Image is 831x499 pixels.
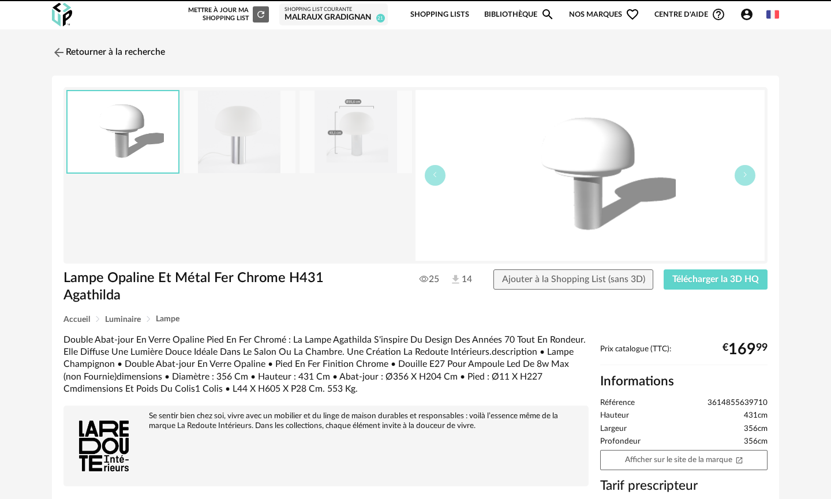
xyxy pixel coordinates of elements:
div: Mettre à jour ma Shopping List [186,6,269,22]
img: OXP [52,3,72,27]
span: Télécharger la 3D HQ [672,275,759,284]
div: € 99 [723,345,768,354]
span: Ajouter à la Shopping List (sans 3D) [502,275,645,284]
button: Ajouter à la Shopping List (sans 3D) [493,269,654,290]
img: thumbnail.png [68,91,178,172]
h3: Tarif prescripteur [600,478,768,494]
span: Open In New icon [735,455,743,463]
img: Téléchargements [450,273,462,286]
span: Largeur [600,424,627,434]
span: Référence [600,398,635,408]
a: Shopping Lists [410,1,469,28]
span: Heart Outline icon [626,7,639,21]
span: Luminaire [105,316,141,324]
span: Accueil [63,316,90,324]
div: Se sentir bien chez soi, vivre avec un mobilier et du linge de maison durables et responsables : ... [69,411,583,431]
span: Account Circle icon [740,7,759,21]
span: 356cm [744,437,768,447]
span: 14 [450,273,472,286]
span: Help Circle Outline icon [712,7,725,21]
h1: Lampe Opaline Et Métal Fer Chrome H431 Agathilda [63,269,350,305]
a: Shopping List courante Malraux Gradignan 21 [285,6,383,23]
span: 169 [728,345,756,354]
div: Double Abat-jour En Verre Opaline Pied En Fer Chromé : La Lampe Agathilda S'inspire Du Design Des... [63,334,589,395]
img: 6e1a92bf95aeaadaefb67b31044e0308.jpg [300,91,411,173]
img: fr [766,8,779,21]
img: thumbnail.png [415,90,765,261]
span: Lampe [156,315,179,323]
span: Magnify icon [541,7,555,21]
span: 25 [420,273,439,285]
div: Breadcrumb [63,315,768,324]
div: Malraux Gradignan [285,13,383,23]
span: Nos marques [569,1,639,28]
a: BibliothèqueMagnify icon [484,1,555,28]
h2: Informations [600,373,768,390]
div: Prix catalogue (TTC): [600,344,768,366]
span: Refresh icon [256,11,266,17]
span: 21 [376,14,385,22]
img: 0a7a95cc3f03c134b7e7aaba968eee5c.jpg [184,91,295,173]
span: 3614855639710 [708,398,768,408]
span: Profondeur [600,437,641,447]
span: 356cm [744,424,768,434]
div: Shopping List courante [285,6,383,13]
span: Hauteur [600,411,629,421]
a: Afficher sur le site de la marqueOpen In New icon [600,450,768,470]
span: Account Circle icon [740,7,754,21]
img: svg+xml;base64,PHN2ZyB3aWR0aD0iMjQiIGhlaWdodD0iMjQiIHZpZXdCb3g9IjAgMCAyNCAyNCIgZmlsbD0ibm9uZSIgeG... [52,46,66,59]
img: brand logo [69,411,138,481]
span: Centre d'aideHelp Circle Outline icon [654,7,725,21]
span: 431cm [744,411,768,421]
a: Retourner à la recherche [52,40,165,65]
button: Télécharger la 3D HQ [664,269,768,290]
